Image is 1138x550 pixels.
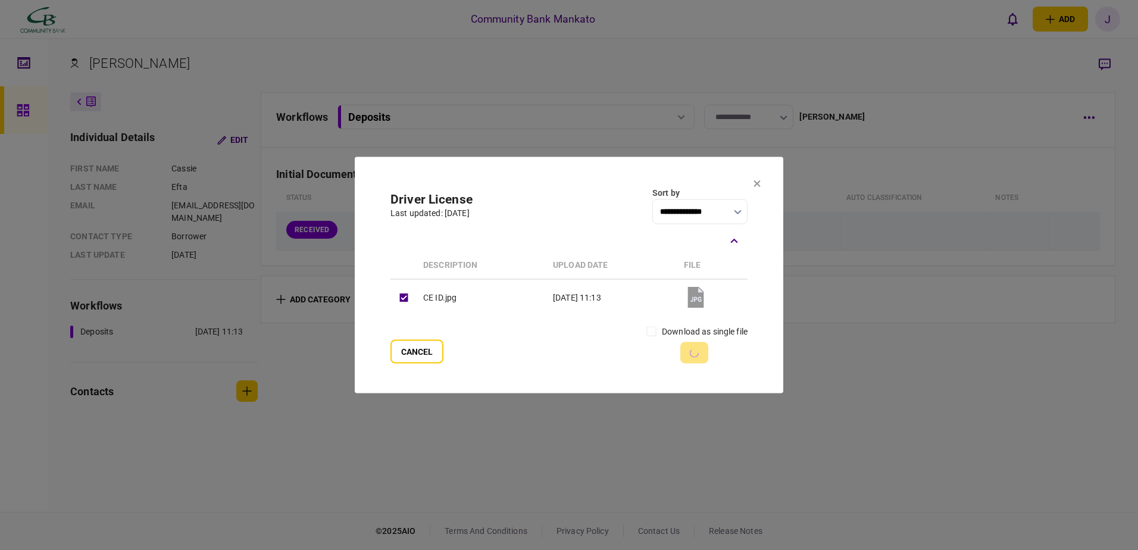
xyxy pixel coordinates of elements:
[652,187,748,199] div: Sort by
[662,326,748,338] label: download as single file
[390,192,473,207] h2: Driver License
[417,279,547,315] td: CE ID.jpg
[417,252,547,280] th: Description
[547,252,678,280] th: upload date
[547,279,678,315] td: [DATE] 11:13
[390,340,443,364] button: Cancel
[390,207,473,219] div: last updated: [DATE]
[678,252,748,280] th: file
